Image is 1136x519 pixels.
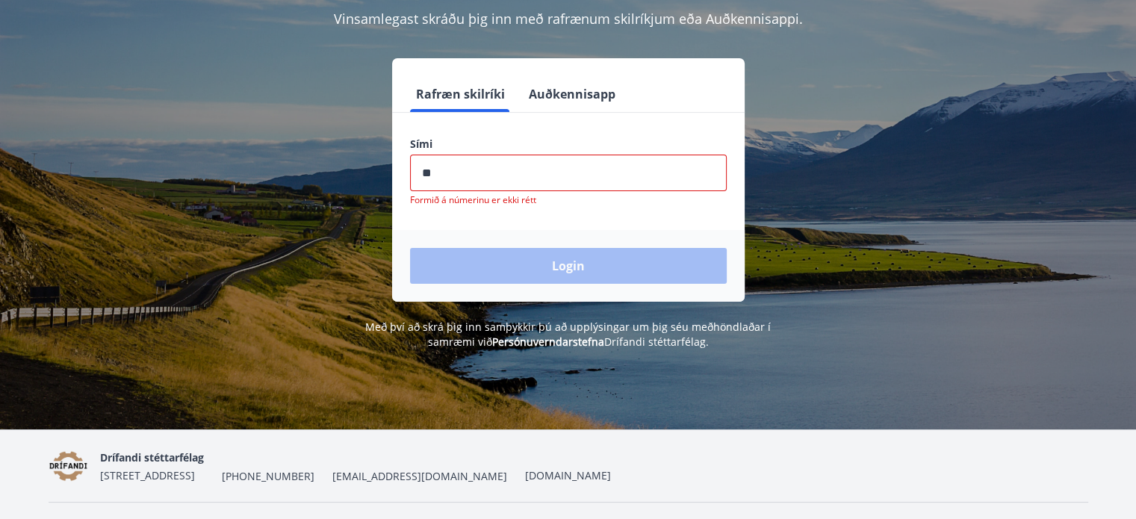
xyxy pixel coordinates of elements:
[410,76,511,112] button: Rafræn skilríki
[100,450,204,464] span: Drífandi stéttarfélag
[523,76,621,112] button: Auðkennisapp
[492,335,604,349] a: Persónuverndarstefna
[222,469,314,484] span: [PHONE_NUMBER]
[365,320,771,349] span: Með því að skrá þig inn samþykkir þú að upplýsingar um þig séu meðhöndlaðar í samræmi við Drífand...
[525,468,611,482] a: [DOMAIN_NAME]
[100,468,195,482] span: [STREET_ADDRESS]
[410,194,727,206] p: Formið á númerinu er ekki rétt
[410,137,727,152] label: Sími
[332,469,507,484] span: [EMAIL_ADDRESS][DOMAIN_NAME]
[334,10,803,28] span: Vinsamlegast skráðu þig inn með rafrænum skilríkjum eða Auðkennisappi.
[49,450,89,482] img: YV7jqbr9Iw0An7mxYQ6kPFTFDRrEjUsNBecdHerH.png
